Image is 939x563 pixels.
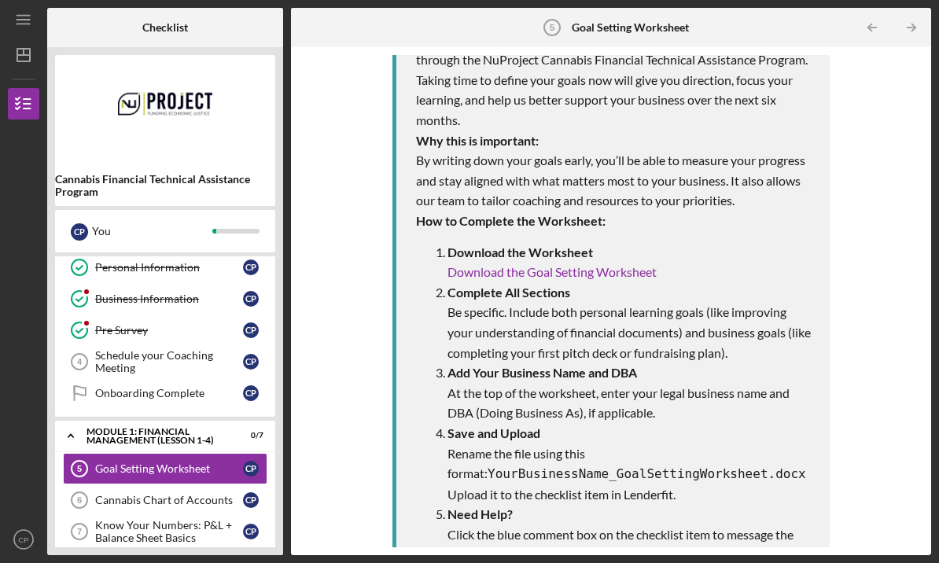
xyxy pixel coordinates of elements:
span: Upload it to the checklist item in Lenderfit. [447,487,676,502]
strong: How to Complete the Worksheet: [416,213,606,228]
div: C P [243,291,259,307]
a: Business InformationCP [63,283,267,315]
div: Pre Survey [95,324,243,337]
code: YourBusinessName_GoalSettingWorksheet.docx [488,466,806,481]
div: Know Your Numbers: P&L + Balance Sheet Basics [95,519,243,544]
div: 0 / 7 [235,431,263,440]
strong: Why this is important: [416,133,539,148]
tspan: 6 [77,495,82,505]
img: Product logo [55,63,275,157]
div: C P [243,461,259,477]
div: C P [243,322,259,338]
div: Onboarding Complete [95,387,243,399]
div: C P [71,223,88,241]
strong: Download the Worksheet [447,245,593,259]
div: C P [243,354,259,370]
div: Schedule your Coaching Meeting [95,349,243,374]
a: Personal InformationCP [63,252,267,283]
span: Rename the file using this format: [447,446,806,481]
tspan: 4 [77,357,83,366]
div: C P [243,259,259,275]
div: C P [243,385,259,401]
div: Goal Setting Worksheet [95,462,243,475]
a: 5Goal Setting WorksheetCP [63,453,267,484]
strong: Need Help? [447,506,513,521]
tspan: 5 [77,464,82,473]
a: Pre SurveyCP [63,315,267,346]
strong: Add Your Business Name and DBA [447,365,637,380]
span: At the top of the worksheet, enter your legal business name and DBA (Doing Business As), if appli... [447,385,790,421]
a: 6Cannabis Chart of AccountsCP [63,484,267,516]
b: Checklist [142,21,188,34]
span: Be specific. Include both personal learning goals (like improving your understanding of financial... [447,304,811,359]
tspan: 7 [77,527,82,536]
span: By writing down your goals early, you’ll be able to measure your progress and stay aligned with w... [416,153,805,208]
div: Business Information [95,293,243,305]
b: Goal Setting Worksheet [572,21,689,34]
text: CP [18,535,28,544]
strong: Save and Upload [447,425,540,440]
div: Cannabis Chart of Accounts [95,494,243,506]
div: C P [243,492,259,508]
strong: Complete All Sections [447,285,570,300]
a: 4Schedule your Coaching MeetingCP [63,346,267,377]
tspan: 5 [550,23,554,32]
div: Module 1: Financial Management (Lesson 1-4) [87,427,224,445]
b: Cannabis Financial Technical Assistance Program [55,173,275,198]
a: Download the Goal Setting Worksheet [447,264,657,279]
span: This worksheet helps you set clear, personalized goals for your journey through the NuProject Can... [416,32,808,127]
div: You [92,218,212,245]
div: Personal Information [95,261,243,274]
div: C P [243,524,259,539]
button: CP [8,524,39,555]
a: 7Know Your Numbers: P&L + Balance Sheet BasicsCP [63,516,267,547]
a: Onboarding CompleteCP [63,377,267,409]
